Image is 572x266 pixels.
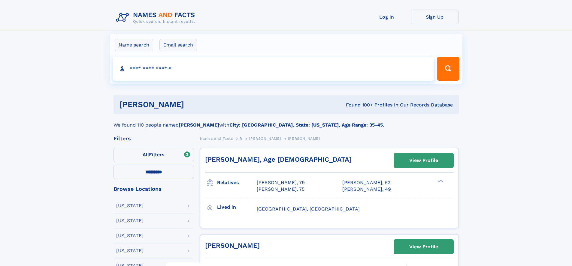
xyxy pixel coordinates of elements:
[113,148,194,162] label: Filters
[113,114,459,129] div: We found 110 people named with .
[120,101,265,108] h1: [PERSON_NAME]
[240,136,242,141] span: R
[113,136,194,141] div: Filters
[205,242,260,249] a: [PERSON_NAME]
[363,10,411,24] a: Log In
[217,202,257,212] h3: Lived in
[116,233,144,238] div: [US_STATE]
[257,186,304,193] a: [PERSON_NAME], 75
[411,10,459,24] a: Sign Up
[116,218,144,223] div: [US_STATE]
[113,186,194,192] div: Browse Locations
[240,135,242,142] a: R
[205,156,352,163] a: [PERSON_NAME], Age [DEMOGRAPHIC_DATA]
[179,122,219,128] b: [PERSON_NAME]
[288,136,320,141] span: [PERSON_NAME]
[159,39,197,51] label: Email search
[115,39,153,51] label: Name search
[113,57,434,81] input: search input
[342,179,390,186] a: [PERSON_NAME], 52
[342,186,391,193] a: [PERSON_NAME], 49
[265,102,453,108] div: Found 100+ Profiles In Our Records Database
[116,248,144,253] div: [US_STATE]
[409,240,438,254] div: View Profile
[394,240,453,254] a: View Profile
[249,135,281,142] a: [PERSON_NAME]
[116,203,144,208] div: [US_STATE]
[113,10,200,26] img: Logo Names and Facts
[257,206,360,212] span: [GEOGRAPHIC_DATA], [GEOGRAPHIC_DATA]
[229,122,383,128] b: City: [GEOGRAPHIC_DATA], State: [US_STATE], Age Range: 35-45
[249,136,281,141] span: [PERSON_NAME]
[143,152,149,157] span: All
[257,179,305,186] a: [PERSON_NAME], 79
[437,179,444,183] div: ❯
[409,154,438,167] div: View Profile
[200,135,233,142] a: Names and Facts
[394,153,453,168] a: View Profile
[437,57,459,81] button: Search Button
[217,178,257,188] h3: Relatives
